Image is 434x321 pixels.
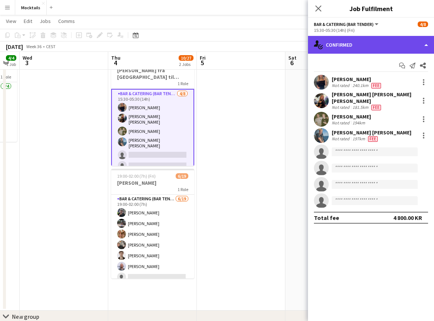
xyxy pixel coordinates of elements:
[332,76,382,83] div: [PERSON_NAME]
[288,54,296,61] span: Sat
[308,36,434,54] div: Confirmed
[111,89,194,195] app-card-role: Bar & Catering (Bar Tender)4/815:30-05:30 (14h)[PERSON_NAME][PERSON_NAME] [PERSON_NAME] [PERSON_N...
[332,91,416,104] div: [PERSON_NAME] [PERSON_NAME] [PERSON_NAME]
[117,173,156,179] span: 19:00-02:00 (7h) (Fri)
[111,169,194,278] app-job-card: 19:00-02:00 (7h) (Fri)6/19[PERSON_NAME]1 RoleBar & Catering (Bar Tender)6/1919:00-02:00 (7h)[PERS...
[6,61,16,67] div: 1 Job
[314,27,428,33] div: 15:30-05:30 (14h) (Fri)
[393,214,422,221] div: 4 800.00 KR
[21,58,32,67] span: 3
[371,105,381,110] span: Fee
[111,180,194,186] h3: [PERSON_NAME]
[179,61,193,67] div: 2 Jobs
[110,58,120,67] span: 4
[351,120,367,126] div: 194km
[332,136,351,142] div: Not rated
[370,83,382,88] div: Crew has different fees then in role
[111,56,194,166] app-job-card: 15:30-05:30 (14h) (Fri)4/8[PERSON_NAME] fra [GEOGRAPHIC_DATA] til [GEOGRAPHIC_DATA]1 RoleBar & Ca...
[332,120,351,126] div: Not rated
[12,313,39,320] div: New group
[314,21,374,27] span: Bar & Catering (Bar Tender)
[351,83,370,88] div: 240.1km
[179,55,193,61] span: 10/27
[15,0,47,15] button: Mocktails
[24,44,43,49] span: Week 36
[287,58,296,67] span: 6
[332,104,351,110] div: Not rated
[111,54,120,61] span: Thu
[200,54,206,61] span: Fri
[111,67,194,80] h3: [PERSON_NAME] fra [GEOGRAPHIC_DATA] til [GEOGRAPHIC_DATA]
[178,81,188,86] span: 1 Role
[0,74,11,80] span: 1 Role
[6,18,16,24] span: View
[23,54,32,61] span: Wed
[367,136,379,142] div: Crew has different fees then in role
[308,4,434,13] h3: Job Fulfilment
[37,16,54,26] a: Jobs
[58,18,75,24] span: Comms
[3,16,19,26] a: View
[6,43,23,50] div: [DATE]
[21,16,35,26] a: Edit
[6,55,16,61] span: 4/4
[46,44,56,49] div: CEST
[55,16,78,26] a: Comms
[40,18,51,24] span: Jobs
[178,187,188,192] span: 1 Role
[199,58,206,67] span: 5
[418,21,428,27] span: 4/8
[351,136,367,142] div: 197km
[176,173,188,179] span: 6/19
[332,113,371,120] div: [PERSON_NAME]
[24,18,32,24] span: Edit
[351,104,370,110] div: 181.5km
[332,129,411,136] div: [PERSON_NAME] [PERSON_NAME]
[368,136,378,142] span: Fee
[371,83,381,88] span: Fee
[332,83,351,88] div: Not rated
[314,214,339,221] div: Total fee
[370,104,382,110] div: Crew has different fees then in role
[314,21,380,27] button: Bar & Catering (Bar Tender)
